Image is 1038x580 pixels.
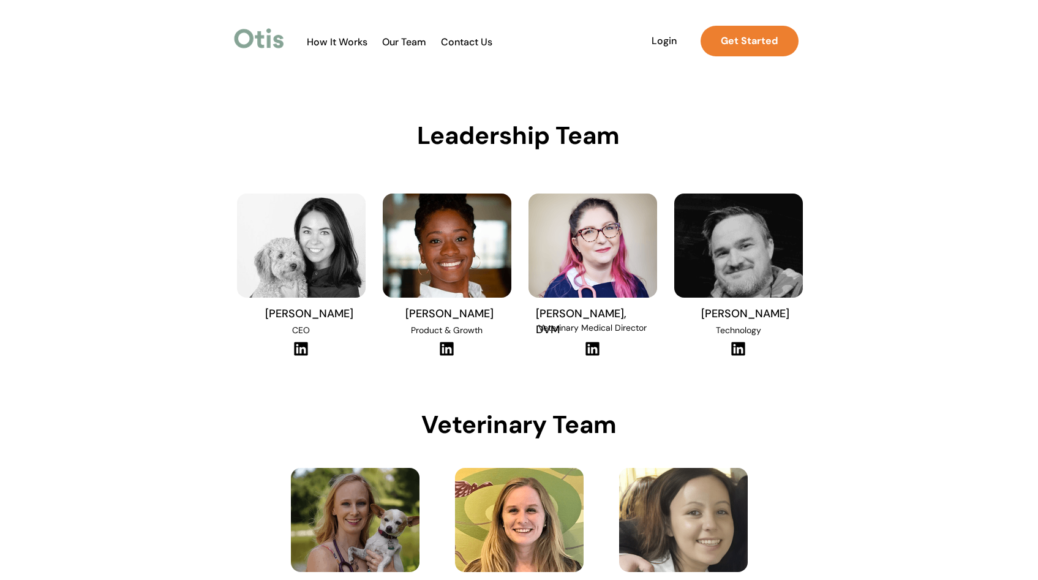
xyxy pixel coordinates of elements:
[374,36,434,48] a: Our Team
[292,325,310,336] span: CEO
[701,306,789,321] span: [PERSON_NAME]
[538,322,647,333] span: Veterinary Medical Director
[716,325,761,336] span: Technology
[536,306,626,337] span: [PERSON_NAME], DVM
[411,325,483,336] span: Product & Growth
[405,306,494,321] span: [PERSON_NAME]
[636,26,693,56] a: Login
[701,26,799,56] a: Get Started
[721,34,778,47] strong: Get Started
[435,36,499,48] a: Contact Us
[636,35,693,47] span: Login
[301,36,374,48] a: How It Works
[265,306,353,321] span: [PERSON_NAME]
[421,409,617,440] span: Veterinary Team
[417,119,620,151] span: Leadership Team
